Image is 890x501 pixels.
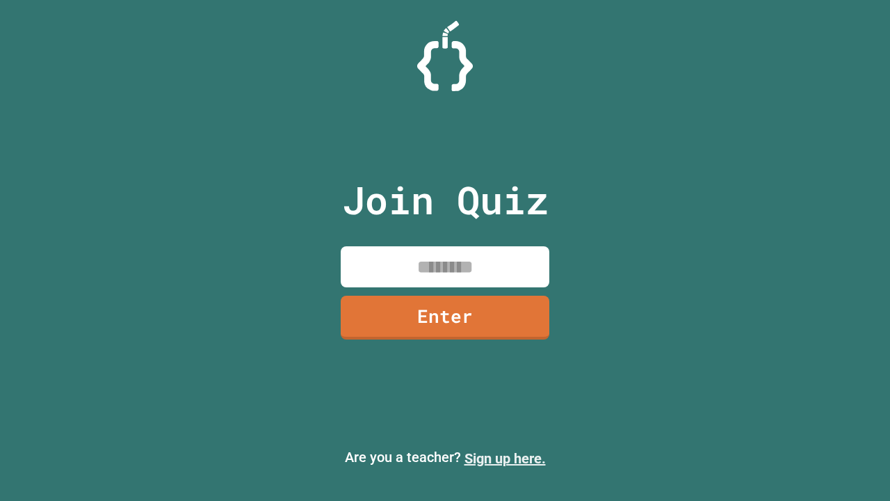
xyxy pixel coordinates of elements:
p: Join Quiz [342,171,549,229]
a: Sign up here. [464,450,546,467]
iframe: chat widget [832,445,876,487]
p: Are you a teacher? [11,447,879,469]
iframe: chat widget [775,385,876,444]
a: Enter [341,296,549,340]
img: Logo.svg [417,21,473,91]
